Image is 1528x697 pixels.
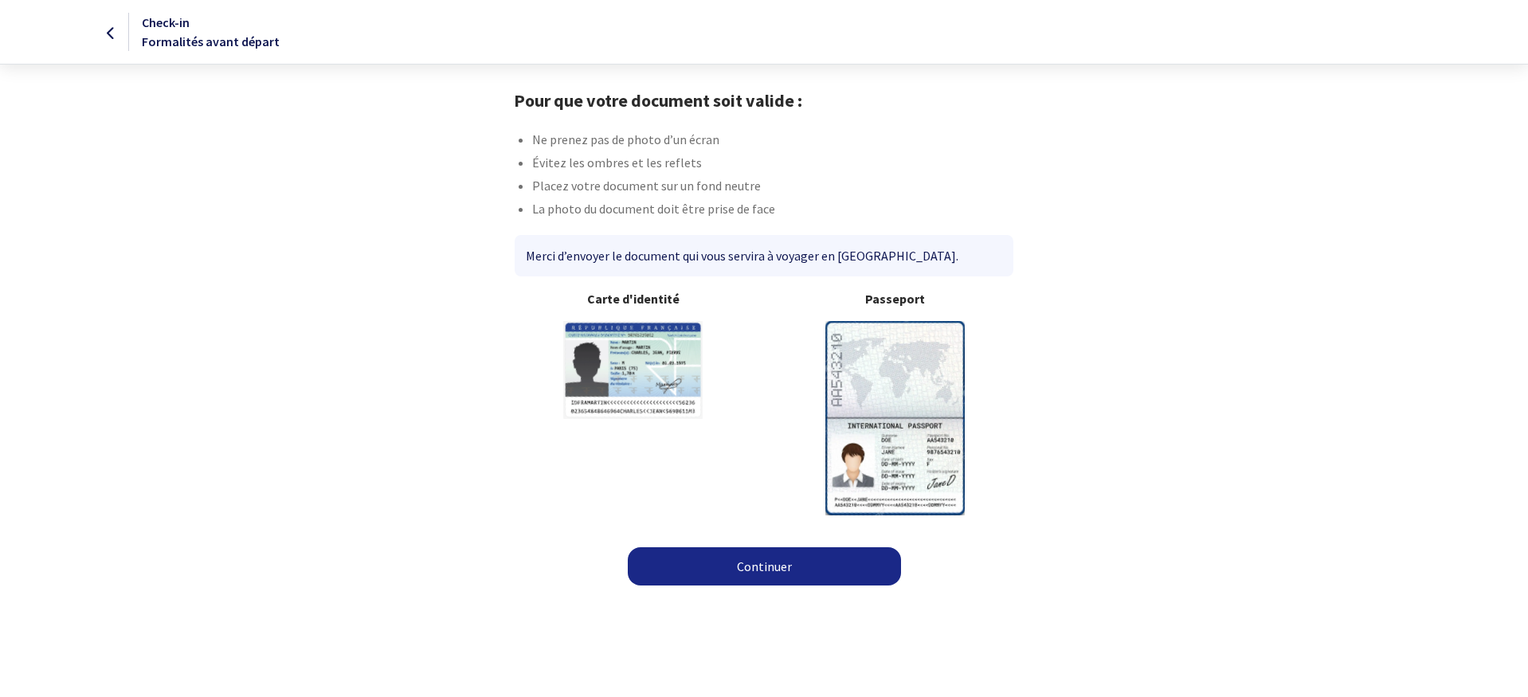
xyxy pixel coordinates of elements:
li: Évitez les ombres et les reflets [532,153,1013,176]
h1: Pour que votre document soit valide : [514,90,1013,111]
img: illuCNI.svg [563,321,703,419]
a: Continuer [628,547,901,585]
span: Check-in Formalités avant départ [142,14,280,49]
li: Placez votre document sur un fond neutre [532,176,1013,199]
li: Ne prenez pas de photo d’un écran [532,130,1013,153]
b: Carte d'identité [515,289,751,308]
img: illuPasseport.svg [825,321,965,515]
li: La photo du document doit être prise de face [532,199,1013,222]
div: Merci d’envoyer le document qui vous servira à voyager en [GEOGRAPHIC_DATA]. [515,235,1013,276]
b: Passeport [777,289,1013,308]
